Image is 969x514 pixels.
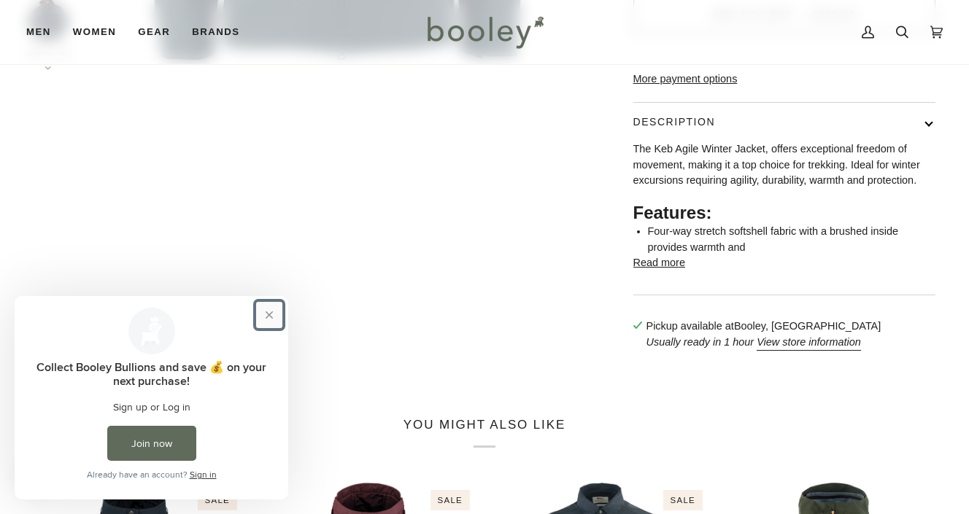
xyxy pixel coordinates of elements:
span: Brands [192,25,239,39]
span: Men [26,25,51,39]
button: View store information [757,335,861,351]
img: Booley [421,11,549,53]
div: Sale [431,490,470,511]
a: More payment options [633,71,935,87]
p: The Keb Agile Winter Jacket, offers exceptional freedom of movement, making it a top choice for t... [633,141,935,189]
button: Description [633,103,935,141]
iframe: Loyalty program pop-up with offers and actions [15,296,288,499]
p: Usually ready in 1 hour [646,335,881,351]
h2: Features: [633,202,935,224]
h2: You might also like [26,417,943,447]
span: Women [73,25,116,39]
p: Pickup available at [646,319,881,335]
strong: Booley, [GEOGRAPHIC_DATA] [734,320,881,332]
span: Gear [138,25,170,39]
li: Four-way stretch softshell fabric with a brushed inside provides warmth and [648,224,935,255]
div: Sale [663,490,703,511]
button: Read more [633,255,685,271]
div: Sale [198,490,237,511]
